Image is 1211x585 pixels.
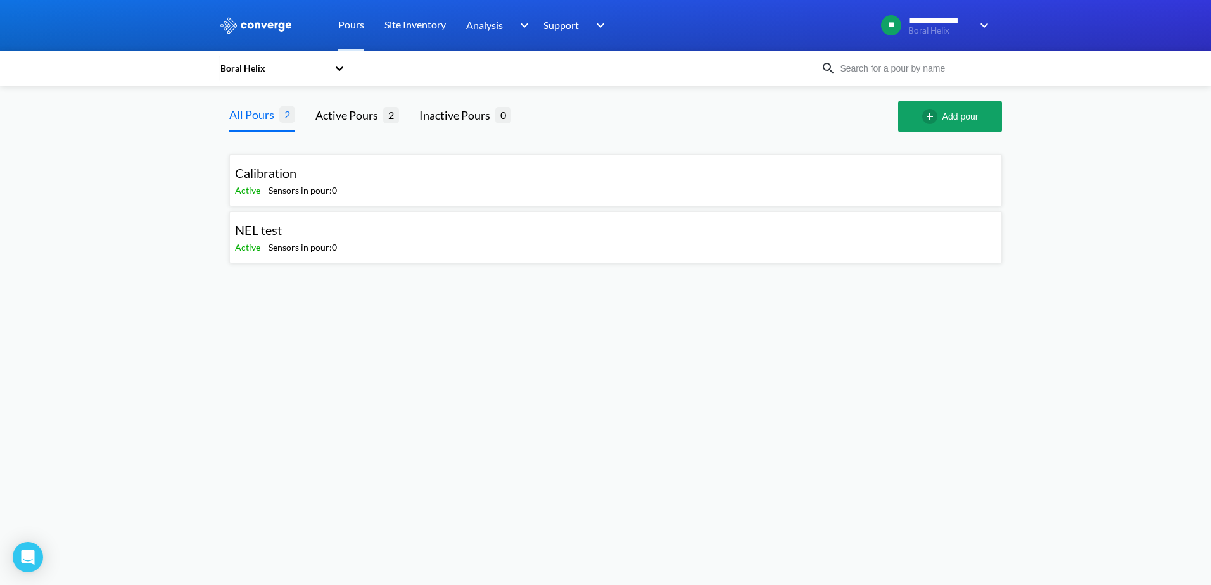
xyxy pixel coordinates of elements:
span: Support [543,17,579,33]
span: Active [235,242,263,253]
div: All Pours [229,106,279,123]
span: Calibration [235,165,296,180]
span: - [263,185,269,196]
img: logo_ewhite.svg [219,17,293,34]
img: downArrow.svg [588,18,608,33]
span: 2 [279,106,295,122]
span: NEL test [235,222,282,237]
input: Search for a pour by name [836,61,989,75]
button: Add pour [898,101,1002,132]
div: Active Pours [315,106,383,124]
div: Sensors in pour: 0 [269,241,337,255]
img: downArrow.svg [512,18,532,33]
a: NEL testActive-Sensors in pour:0 [229,226,1002,237]
img: icon-search.svg [821,61,836,76]
div: Boral Helix [219,61,328,75]
img: add-circle-outline.svg [922,109,942,124]
span: - [263,242,269,253]
div: Sensors in pour: 0 [269,184,337,198]
img: downArrow.svg [972,18,992,33]
div: Open Intercom Messenger [13,542,43,572]
span: Analysis [466,17,503,33]
span: Boral Helix [908,26,972,35]
a: CalibrationActive-Sensors in pour:0 [229,169,1002,180]
span: 0 [495,107,511,123]
span: Active [235,185,263,196]
div: Inactive Pours [419,106,495,124]
span: 2 [383,107,399,123]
